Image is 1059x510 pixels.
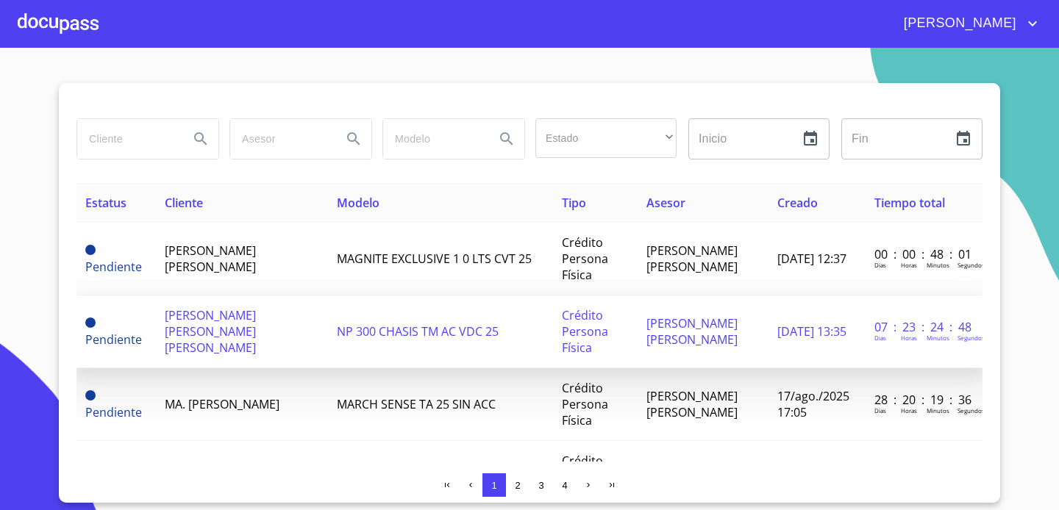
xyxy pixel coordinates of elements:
[874,261,886,269] p: Dias
[506,473,529,497] button: 2
[958,334,985,342] p: Segundos
[777,251,846,267] span: [DATE] 12:37
[553,473,577,497] button: 4
[491,480,496,491] span: 1
[958,261,985,269] p: Segundos
[535,118,677,158] div: ​
[893,12,1041,35] button: account of current user
[230,119,330,159] input: search
[901,334,917,342] p: Horas
[562,195,586,211] span: Tipo
[777,323,846,340] span: [DATE] 13:35
[85,245,96,255] span: Pendiente
[646,243,738,275] span: [PERSON_NAME] [PERSON_NAME]
[337,195,379,211] span: Modelo
[777,388,849,420] span: 17/ago./2025 17:05
[562,453,608,501] span: Crédito Persona Física
[165,195,203,211] span: Cliente
[337,323,499,340] span: NP 300 CHASIS TM AC VDC 25
[482,473,506,497] button: 1
[562,234,608,283] span: Crédito Persona Física
[85,259,142,275] span: Pendiente
[777,461,849,493] span: 02/ago./2025 10:31
[927,406,949,414] p: Minutos
[874,392,974,408] p: 28 : 20 : 19 : 36
[85,390,96,401] span: Pendiente
[183,121,218,157] button: Search
[529,473,553,497] button: 3
[901,261,917,269] p: Horas
[562,480,567,491] span: 4
[562,307,608,356] span: Crédito Persona Física
[874,246,974,262] p: 00 : 00 : 48 : 01
[85,195,126,211] span: Estatus
[489,121,524,157] button: Search
[165,243,256,275] span: [PERSON_NAME] [PERSON_NAME]
[927,261,949,269] p: Minutos
[85,317,96,328] span: Pendiente
[336,121,371,157] button: Search
[927,334,949,342] p: Minutos
[874,406,886,414] p: Dias
[874,195,945,211] span: Tiempo total
[646,195,685,211] span: Asesor
[515,480,520,491] span: 2
[165,396,279,412] span: MA. [PERSON_NAME]
[77,119,177,159] input: search
[901,406,917,414] p: Horas
[85,404,142,420] span: Pendiente
[165,307,256,356] span: [PERSON_NAME] [PERSON_NAME] [PERSON_NAME]
[538,480,543,491] span: 3
[646,315,738,348] span: [PERSON_NAME] [PERSON_NAME]
[85,331,142,348] span: Pendiente
[958,406,985,414] p: Segundos
[874,334,886,342] p: Dias
[337,251,532,267] span: MAGNITE EXCLUSIVE 1 0 LTS CVT 25
[646,388,738,420] span: [PERSON_NAME] [PERSON_NAME]
[646,461,738,493] span: [PERSON_NAME] [PERSON_NAME]
[562,380,608,428] span: Crédito Persona Física
[337,396,496,412] span: MARCH SENSE TA 25 SIN ACC
[165,461,256,493] span: [PERSON_NAME] [PERSON_NAME]
[874,319,974,335] p: 07 : 23 : 24 : 48
[777,195,818,211] span: Creado
[893,12,1024,35] span: [PERSON_NAME]
[383,119,483,159] input: search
